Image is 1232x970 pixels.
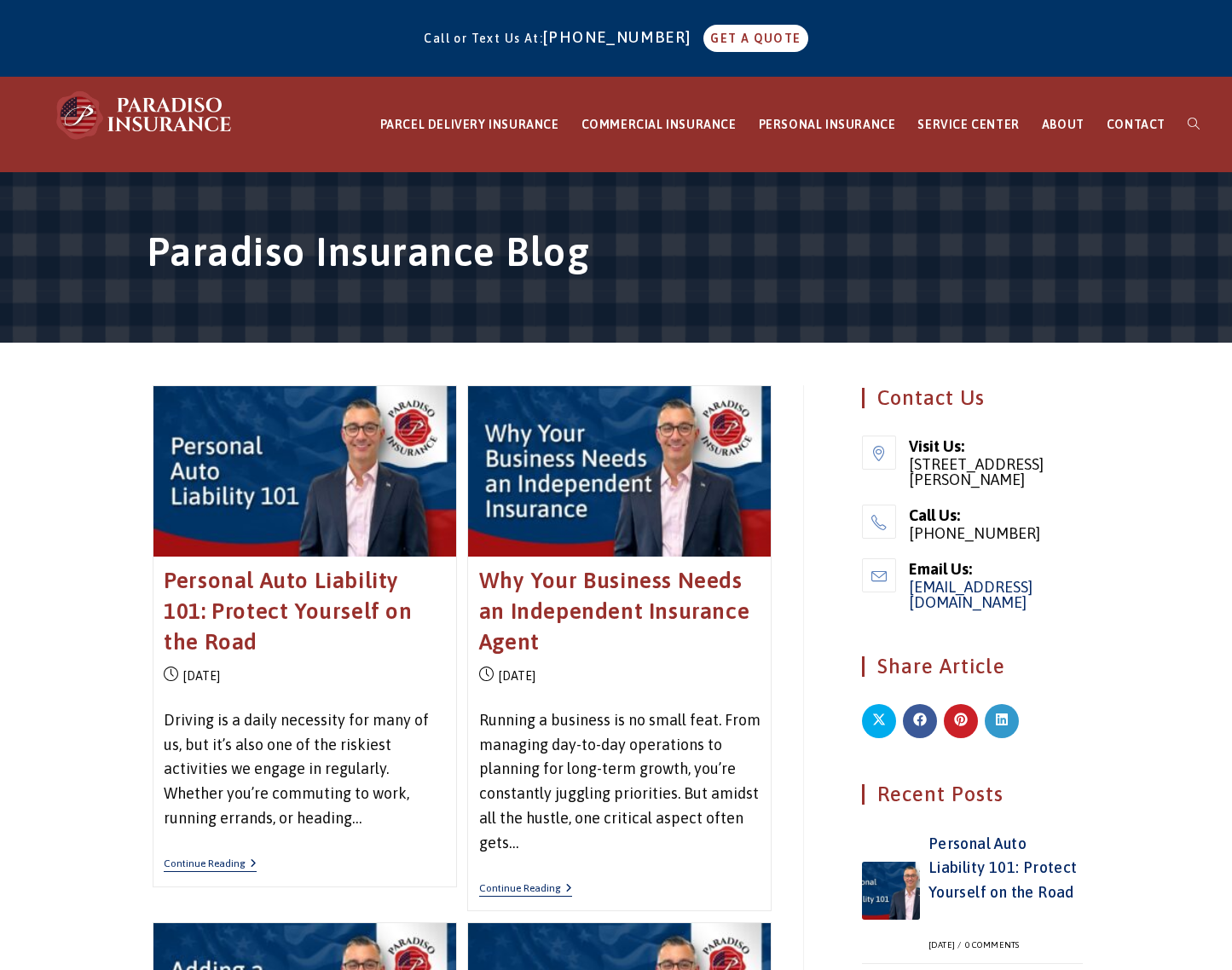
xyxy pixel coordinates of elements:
[1096,78,1177,172] a: CONTACT
[479,667,535,690] li: [DATE]
[147,225,1085,288] h1: Paradiso Insurance Blog
[543,28,700,46] a: [PHONE_NUMBER]
[862,388,1083,408] h4: Contact Us
[917,118,1019,131] span: SERVICE CENTER
[479,882,572,897] a: Continue Reading
[944,704,978,738] a: Share on Pinterest
[581,118,737,131] span: COMMERCIAL INSURANCE
[759,118,896,131] span: PERSONAL INSURANCE
[570,78,748,172] a: COMMERCIAL INSURANCE
[909,457,1083,488] span: [STREET_ADDRESS][PERSON_NAME]
[479,568,749,655] a: Why Your Business Needs an Independent Insurance Agent
[479,667,761,698] ul: Post details:
[903,704,937,738] a: Share on Facebook
[424,32,543,45] span: Call or Text Us At:
[906,78,1030,172] a: SERVICE CENTER
[164,667,220,690] li: [DATE]
[164,667,445,698] ul: Post details:
[164,568,412,655] a: Personal Auto Liability 101: Protect Yourself on the Road
[862,656,1083,677] h4: Share Article
[928,940,963,950] div: [DATE]
[928,834,1078,902] a: Personal Auto Liability 101: Protect Yourself on the Road
[955,940,963,950] span: /
[1107,118,1165,131] span: CONTACT
[1042,118,1085,131] span: ABOUT
[1031,78,1096,172] a: ABOUT
[965,940,1019,950] a: 0 Comments
[164,857,257,872] a: Continue Reading
[862,704,896,738] a: Share on X
[748,78,907,172] a: PERSONAL INSURANCE
[703,25,807,52] a: GET A QUOTE
[909,578,1032,611] a: [EMAIL_ADDRESS][DOMAIN_NAME]
[985,704,1019,738] a: Share on LinkedIn
[909,505,1083,526] span: Call Us:
[479,708,761,856] p: Running a business is no small feat. From managing day-to-day operations to planning for long-ter...
[909,558,1083,580] span: Email Us:
[909,526,1083,541] span: [PHONE_NUMBER]
[909,436,1083,457] span: Visit Us:
[164,708,445,831] p: Driving is a daily necessity for many of us, but it’s also one of the riskiest activities we enga...
[862,784,1083,805] h4: Recent Posts
[51,89,239,141] img: Paradiso Insurance
[380,118,559,131] span: PARCEL DELIVERY INSURANCE
[369,78,570,172] a: PARCEL DELIVERY INSURANCE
